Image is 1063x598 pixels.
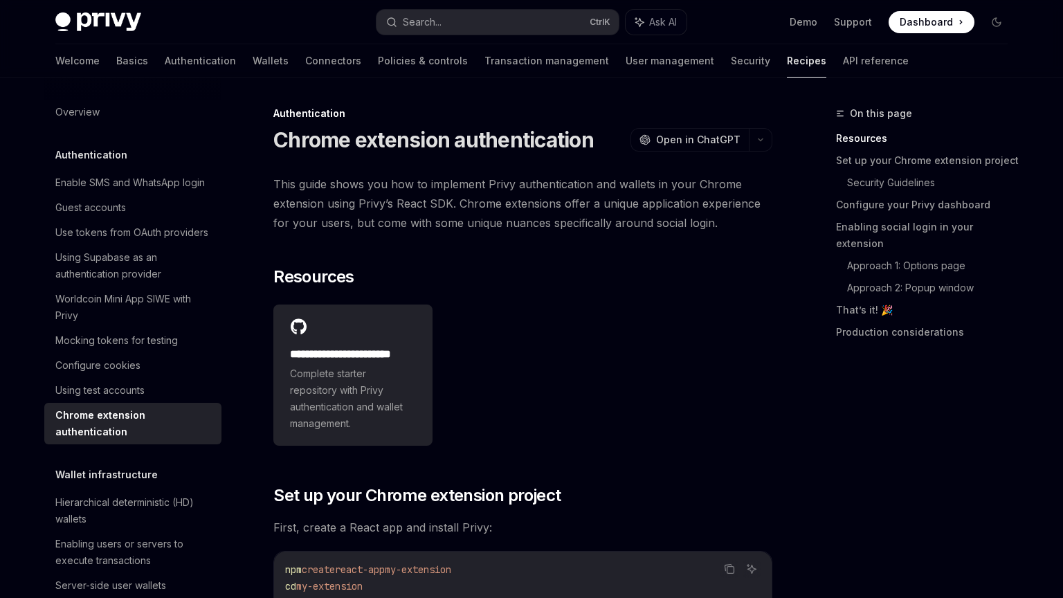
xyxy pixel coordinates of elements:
[285,580,296,592] span: cd
[403,14,442,30] div: Search...
[484,44,609,78] a: Transaction management
[296,580,363,592] span: my-extension
[44,403,221,444] a: Chrome extension authentication
[302,563,335,576] span: create
[376,10,619,35] button: Search...CtrlK
[55,536,213,569] div: Enabling users or servers to execute transactions
[55,494,213,527] div: Hierarchical deterministic (HD) wallets
[836,149,1019,172] a: Set up your Chrome extension project
[836,216,1019,255] a: Enabling social login in your extension
[55,577,166,594] div: Server-side user wallets
[836,127,1019,149] a: Resources
[55,104,100,120] div: Overview
[55,357,140,374] div: Configure cookies
[44,378,221,403] a: Using test accounts
[44,328,221,353] a: Mocking tokens for testing
[630,128,749,152] button: Open in ChatGPT
[44,353,221,378] a: Configure cookies
[273,518,772,537] span: First, create a React app and install Privy:
[253,44,289,78] a: Wallets
[843,44,909,78] a: API reference
[165,44,236,78] a: Authentication
[900,15,953,29] span: Dashboard
[55,291,213,324] div: Worldcoin Mini App SIWE with Privy
[335,563,385,576] span: react-app
[834,15,872,29] a: Support
[889,11,974,33] a: Dashboard
[55,199,126,216] div: Guest accounts
[44,573,221,598] a: Server-side user wallets
[273,174,772,233] span: This guide shows you how to implement Privy authentication and wallets in your Chrome extension u...
[847,255,1019,277] a: Approach 1: Options page
[44,287,221,328] a: Worldcoin Mini App SIWE with Privy
[116,44,148,78] a: Basics
[55,466,158,483] h5: Wallet infrastructure
[836,194,1019,216] a: Configure your Privy dashboard
[44,490,221,532] a: Hierarchical deterministic (HD) wallets
[836,321,1019,343] a: Production considerations
[273,305,433,446] a: **** **** **** **** ****Complete starter repository with Privy authentication and wallet management.
[290,365,416,432] span: Complete starter repository with Privy authentication and wallet management.
[55,224,208,241] div: Use tokens from OAuth providers
[836,299,1019,321] a: That’s it! 🎉
[378,44,468,78] a: Policies & controls
[44,245,221,287] a: Using Supabase as an authentication provider
[55,44,100,78] a: Welcome
[649,15,677,29] span: Ask AI
[720,560,738,578] button: Copy the contents from the code block
[55,382,145,399] div: Using test accounts
[44,195,221,220] a: Guest accounts
[55,249,213,282] div: Using Supabase as an authentication provider
[55,407,213,440] div: Chrome extension authentication
[273,266,354,288] span: Resources
[44,100,221,125] a: Overview
[44,170,221,195] a: Enable SMS and WhatsApp login
[55,12,141,32] img: dark logo
[44,220,221,245] a: Use tokens from OAuth providers
[305,44,361,78] a: Connectors
[590,17,610,28] span: Ctrl K
[626,10,687,35] button: Ask AI
[626,44,714,78] a: User management
[787,44,826,78] a: Recipes
[285,563,302,576] span: npm
[385,563,451,576] span: my-extension
[273,484,561,507] span: Set up your Chrome extension project
[273,107,772,120] div: Authentication
[743,560,761,578] button: Ask AI
[273,127,594,152] h1: Chrome extension authentication
[850,105,912,122] span: On this page
[731,44,770,78] a: Security
[55,332,178,349] div: Mocking tokens for testing
[55,174,205,191] div: Enable SMS and WhatsApp login
[55,147,127,163] h5: Authentication
[44,532,221,573] a: Enabling users or servers to execute transactions
[847,277,1019,299] a: Approach 2: Popup window
[847,172,1019,194] a: Security Guidelines
[656,133,741,147] span: Open in ChatGPT
[985,11,1008,33] button: Toggle dark mode
[790,15,817,29] a: Demo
